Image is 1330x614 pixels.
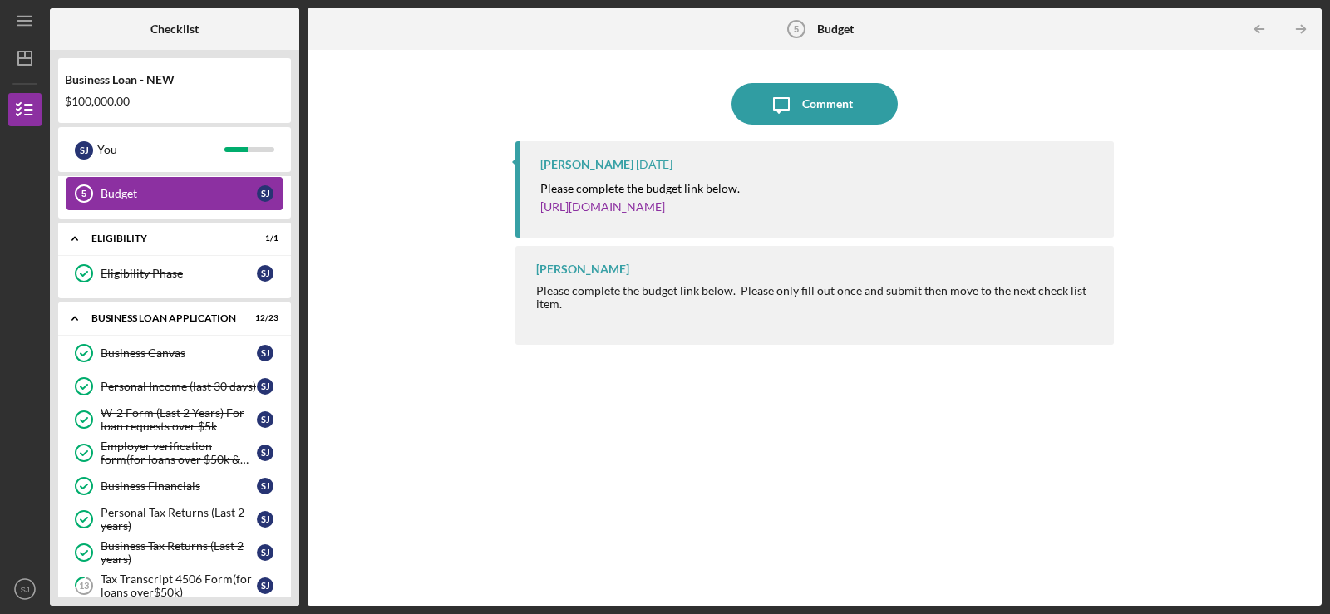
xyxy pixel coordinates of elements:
[257,511,273,528] div: S J
[66,177,283,210] a: 5BudgetSJ
[66,436,283,469] a: Employer verification form(for loans over $50k & W-2 Employement)SJ
[66,403,283,436] a: W-2 Form (Last 2 Years) For loan requests over $5kSJ
[257,544,273,561] div: S J
[101,539,257,566] div: Business Tax Returns (Last 2 years)
[20,585,29,594] text: SJ
[66,257,283,290] a: Eligibility PhaseSJ
[101,267,257,280] div: Eligibility Phase
[249,233,278,243] div: 1 / 1
[536,263,629,276] div: [PERSON_NAME]
[97,135,224,164] div: You
[540,181,740,195] mark: Please complete the budget link below.
[731,83,898,125] button: Comment
[101,506,257,533] div: Personal Tax Returns (Last 2 years)
[101,406,257,433] div: W-2 Form (Last 2 Years) For loan requests over $5k
[101,380,257,393] div: Personal Income (last 30 days)
[79,581,89,592] tspan: 13
[257,185,273,202] div: S J
[81,189,86,199] tspan: 5
[257,411,273,428] div: S J
[91,313,237,323] div: BUSINESS LOAN APPLICATION
[66,469,283,503] a: Business FinancialsSJ
[536,284,1097,311] div: Please complete the budget link below. Please only fill out once and submit then move to the next...
[817,22,854,36] b: Budget
[249,313,278,323] div: 12 / 23
[65,73,284,86] div: Business Loan - NEW
[66,569,283,602] a: 13Tax Transcript 4506 Form(for loans over$50k)SJ
[257,345,273,361] div: S J
[66,536,283,569] a: Business Tax Returns (Last 2 years)SJ
[257,577,273,594] div: S J
[101,440,257,466] div: Employer verification form(for loans over $50k & W-2 Employement)
[101,346,257,360] div: Business Canvas
[65,95,284,108] div: $100,000.00
[8,572,42,606] button: SJ
[257,265,273,282] div: S J
[101,187,257,200] div: Budget
[66,336,283,370] a: Business CanvasSJ
[66,503,283,536] a: Personal Tax Returns (Last 2 years)SJ
[636,158,672,171] time: 2025-09-24 17:50
[91,233,237,243] div: ELIGIBILITY
[257,478,273,494] div: S J
[66,370,283,403] a: Personal Income (last 30 days)SJ
[75,141,93,160] div: S J
[540,158,633,171] div: [PERSON_NAME]
[150,22,199,36] b: Checklist
[802,83,853,125] div: Comment
[101,479,257,493] div: Business Financials
[257,378,273,395] div: S J
[101,572,257,599] div: Tax Transcript 4506 Form(for loans over$50k)
[794,24,799,34] tspan: 5
[540,199,665,214] a: [URL][DOMAIN_NAME]
[257,445,273,461] div: S J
